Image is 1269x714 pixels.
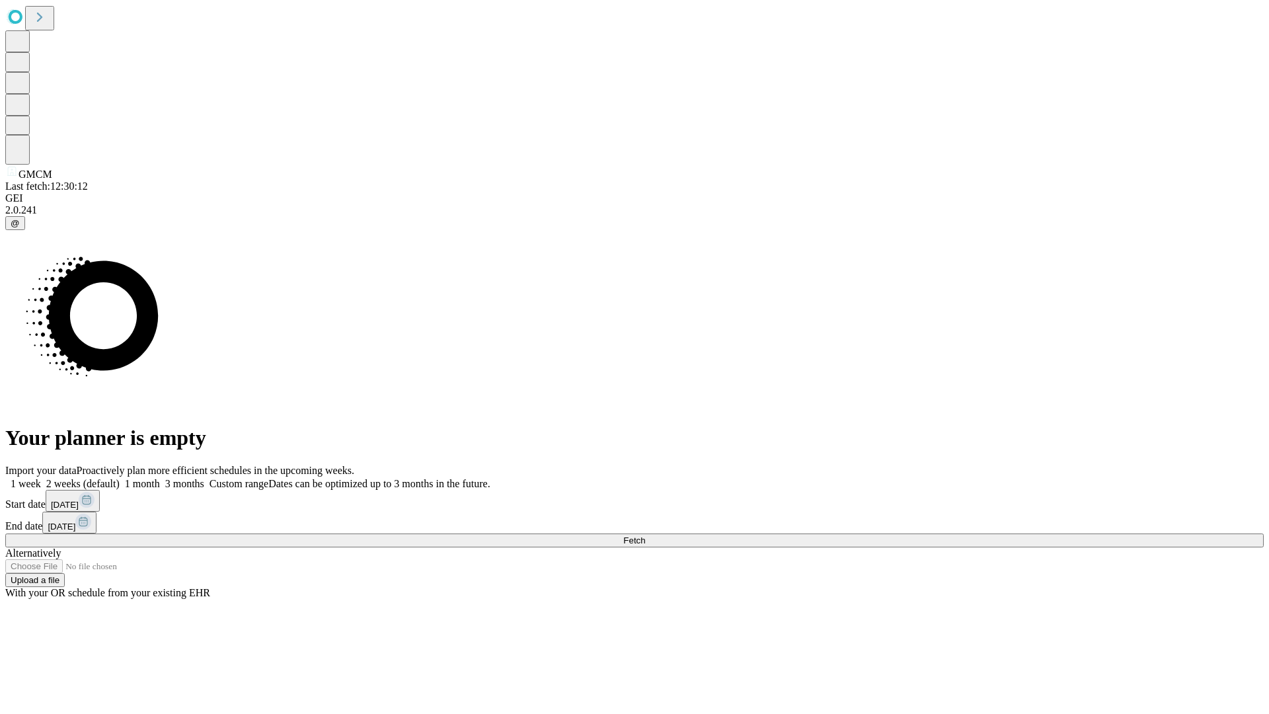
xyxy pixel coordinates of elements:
[5,573,65,587] button: Upload a file
[165,478,204,489] span: 3 months
[125,478,160,489] span: 1 month
[5,547,61,559] span: Alternatively
[11,478,41,489] span: 1 week
[46,490,100,512] button: [DATE]
[5,465,77,476] span: Import your data
[5,534,1264,547] button: Fetch
[5,587,210,598] span: With your OR schedule from your existing EHR
[210,478,268,489] span: Custom range
[48,522,75,532] span: [DATE]
[5,426,1264,450] h1: Your planner is empty
[5,490,1264,512] div: Start date
[5,204,1264,216] div: 2.0.241
[5,180,88,192] span: Last fetch: 12:30:12
[46,478,120,489] span: 2 weeks (default)
[42,512,96,534] button: [DATE]
[5,512,1264,534] div: End date
[5,216,25,230] button: @
[5,192,1264,204] div: GEI
[268,478,490,489] span: Dates can be optimized up to 3 months in the future.
[623,535,645,545] span: Fetch
[19,169,52,180] span: GMCM
[11,218,20,228] span: @
[51,500,79,510] span: [DATE]
[77,465,354,476] span: Proactively plan more efficient schedules in the upcoming weeks.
